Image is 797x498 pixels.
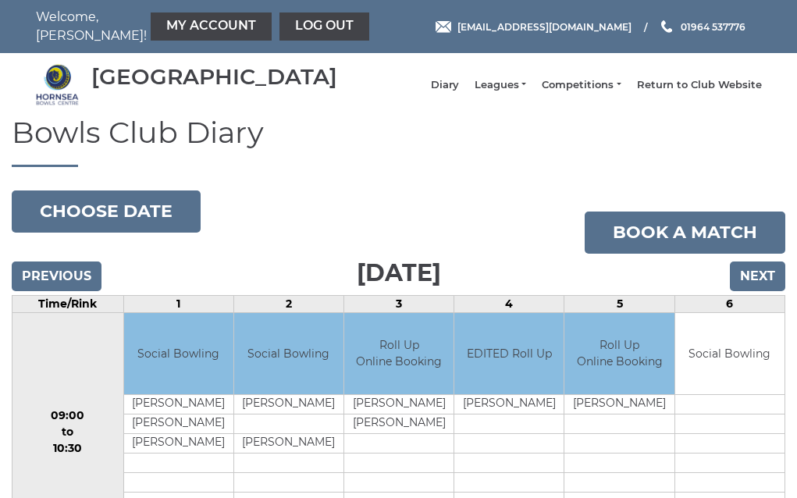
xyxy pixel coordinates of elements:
[36,8,325,45] nav: Welcome, [PERSON_NAME]!
[233,295,343,312] td: 2
[542,78,621,92] a: Competitions
[279,12,369,41] a: Log out
[457,20,632,32] span: [EMAIL_ADDRESS][DOMAIN_NAME]
[234,395,343,414] td: [PERSON_NAME]
[454,295,564,312] td: 4
[454,395,564,414] td: [PERSON_NAME]
[12,190,201,233] button: Choose date
[344,313,454,395] td: Roll Up Online Booking
[124,395,233,414] td: [PERSON_NAME]
[12,295,124,312] td: Time/Rink
[344,414,454,434] td: [PERSON_NAME]
[730,261,785,291] input: Next
[436,21,451,33] img: Email
[91,65,337,89] div: [GEOGRAPHIC_DATA]
[151,12,272,41] a: My Account
[124,414,233,434] td: [PERSON_NAME]
[637,78,762,92] a: Return to Club Website
[431,78,459,92] a: Diary
[344,395,454,414] td: [PERSON_NAME]
[681,20,745,32] span: 01964 537776
[123,295,233,312] td: 1
[344,295,454,312] td: 3
[436,20,632,34] a: Email [EMAIL_ADDRESS][DOMAIN_NAME]
[454,313,564,395] td: EDITED Roll Up
[674,295,785,312] td: 6
[234,434,343,454] td: [PERSON_NAME]
[234,313,343,395] td: Social Bowling
[675,313,785,395] td: Social Bowling
[124,313,233,395] td: Social Bowling
[585,212,785,254] a: Book a match
[475,78,526,92] a: Leagues
[564,295,674,312] td: 5
[564,395,674,414] td: [PERSON_NAME]
[12,116,785,167] h1: Bowls Club Diary
[36,63,79,106] img: Hornsea Bowls Centre
[564,313,674,395] td: Roll Up Online Booking
[659,20,745,34] a: Phone us 01964 537776
[661,20,672,33] img: Phone us
[12,261,101,291] input: Previous
[124,434,233,454] td: [PERSON_NAME]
